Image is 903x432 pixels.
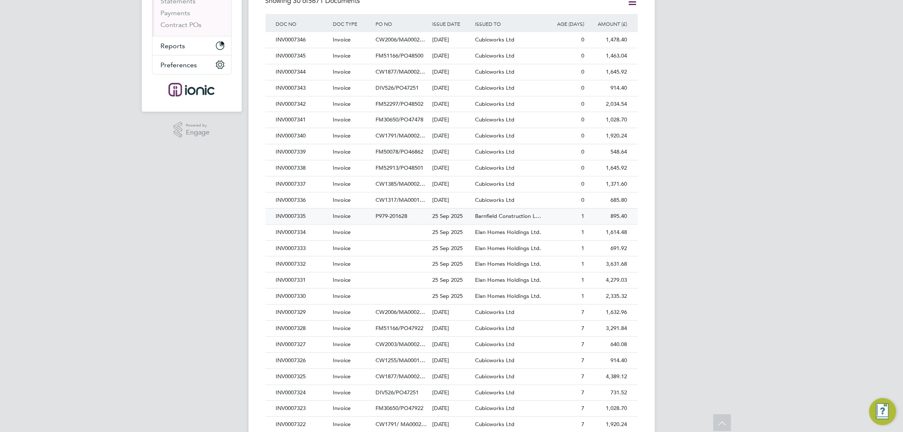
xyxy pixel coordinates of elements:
[430,144,473,160] div: [DATE]
[430,289,473,304] div: 25 Sep 2025
[475,164,514,171] span: Cubicworks Ltd
[587,385,630,401] div: 731.52
[152,83,232,96] a: Go to home page
[582,260,585,267] span: 1
[582,36,585,43] span: 0
[582,341,585,348] span: 7
[430,401,473,416] div: [DATE]
[587,32,630,48] div: 1,478.40
[582,116,585,123] span: 0
[475,373,514,380] span: Cubicworks Ltd
[475,68,514,75] span: Cubicworks Ltd
[376,116,423,123] span: FM30650/PO47478
[582,292,585,300] span: 1
[274,160,331,176] div: INV0007338
[274,193,331,208] div: INV0007336
[587,272,630,288] div: 4,279.03
[582,148,585,155] span: 0
[582,132,585,139] span: 0
[430,272,473,288] div: 25 Sep 2025
[430,112,473,128] div: [DATE]
[274,305,331,320] div: INV0007329
[475,292,541,300] span: Elan Homes Holdings Ltd.
[376,84,419,91] span: DIV526/PO47251
[274,256,331,272] div: INV0007332
[475,404,514,412] span: Cubicworks Ltd
[333,421,351,428] span: Invoice
[475,196,514,204] span: Cubicworks Ltd
[376,373,425,380] span: CW1877/MA0002…
[333,180,351,187] span: Invoice
[587,144,630,160] div: 548.64
[430,96,473,112] div: [DATE]
[274,176,331,192] div: INV0007337
[430,337,473,352] div: [DATE]
[376,212,407,220] span: P979-201628
[430,385,473,401] div: [DATE]
[333,292,351,300] span: Invoice
[475,260,541,267] span: Elan Homes Holdings Ltd.
[587,289,630,304] div: 2,335.32
[582,373,585,380] span: 7
[582,68,585,75] span: 0
[582,164,585,171] span: 0
[587,160,630,176] div: 1,645.92
[373,14,430,33] div: PO NO
[430,32,473,48] div: [DATE]
[331,14,373,33] div: DOC TYPE
[274,241,331,256] div: INV0007333
[186,122,210,129] span: Powered by
[473,14,544,33] div: ISSUED TO
[582,228,585,236] span: 1
[376,196,425,204] span: CW1317/MA0001…
[430,64,473,80] div: [DATE]
[582,100,585,107] span: 0
[376,68,425,75] span: CW1877/MA0002…
[333,228,351,236] span: Invoice
[587,80,630,96] div: 914.40
[587,112,630,128] div: 1,028.70
[174,122,210,138] a: Powered byEngage
[475,116,514,123] span: Cubicworks Ltd
[333,325,351,332] span: Invoice
[333,164,351,171] span: Invoice
[587,14,630,33] div: AMOUNT (£)
[430,160,473,176] div: [DATE]
[274,32,331,48] div: INV0007346
[475,228,541,236] span: Elan Homes Holdings Ltd.
[333,84,351,91] span: Invoice
[582,245,585,252] span: 1
[430,193,473,208] div: [DATE]
[430,14,473,33] div: ISSUE DATE
[333,260,351,267] span: Invoice
[333,373,351,380] span: Invoice
[430,128,473,144] div: [DATE]
[582,212,585,220] span: 1
[161,61,197,69] span: Preferences
[274,64,331,80] div: INV0007344
[274,321,331,336] div: INV0007328
[274,80,331,96] div: INV0007343
[475,308,514,316] span: Cubicworks Ltd
[475,148,514,155] span: Cubicworks Ltd
[152,36,231,55] button: Reports
[582,421,585,428] span: 7
[274,128,331,144] div: INV0007340
[376,357,425,364] span: CW1255/MA0001…
[333,341,351,348] span: Invoice
[274,369,331,385] div: INV0007325
[376,164,423,171] span: FM52913/PO48501
[430,305,473,320] div: [DATE]
[475,357,514,364] span: Cubicworks Ltd
[333,357,351,364] span: Invoice
[587,176,630,192] div: 1,371.60
[333,245,351,252] span: Invoice
[376,36,425,43] span: CW2006/MA0002…
[376,148,423,155] span: FM50078/PO46862
[475,276,541,283] span: Elan Homes Holdings Ltd.
[333,212,351,220] span: Invoice
[587,48,630,64] div: 1,463.04
[376,389,419,396] span: DIV526/PO47251
[430,48,473,64] div: [DATE]
[430,353,473,369] div: [DATE]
